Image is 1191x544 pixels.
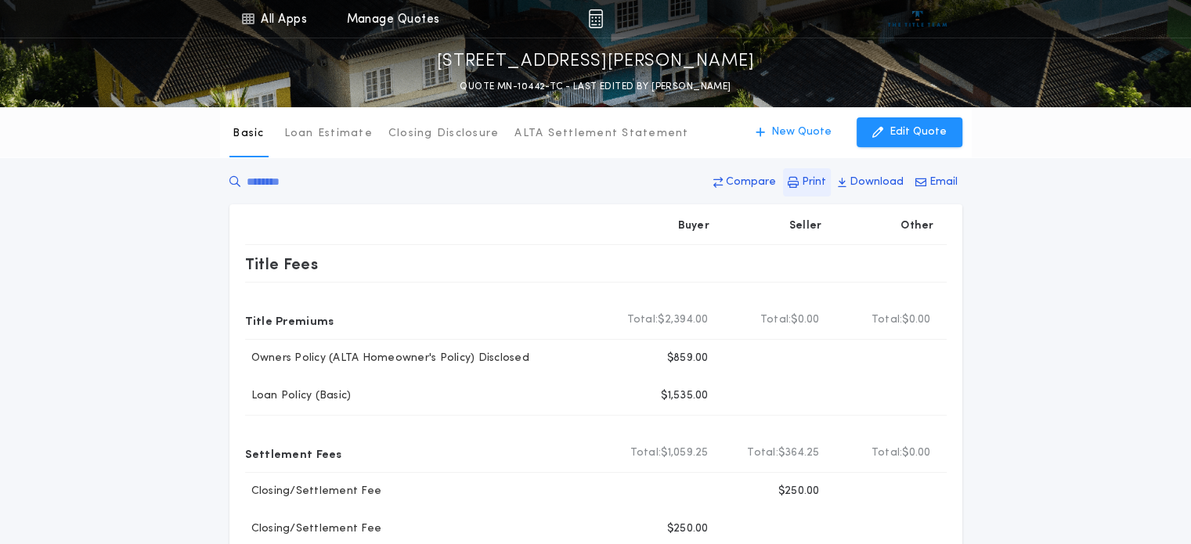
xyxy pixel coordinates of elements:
[888,11,947,27] img: vs-icon
[245,251,319,276] p: Title Fees
[857,117,962,147] button: Edit Quote
[245,388,352,404] p: Loan Policy (Basic)
[245,308,334,333] p: Title Premiums
[233,126,264,142] p: Basic
[245,441,342,466] p: Settlement Fees
[760,312,792,328] b: Total:
[726,175,776,190] p: Compare
[245,484,382,499] p: Closing/Settlement Fee
[514,126,688,142] p: ALTA Settlement Statement
[791,312,819,328] span: $0.00
[747,445,778,461] b: Total:
[778,484,820,499] p: $250.00
[658,312,708,328] span: $2,394.00
[630,445,662,461] b: Total:
[778,445,820,461] span: $364.25
[902,445,930,461] span: $0.00
[929,175,958,190] p: Email
[284,126,373,142] p: Loan Estimate
[245,351,529,366] p: Owners Policy (ALTA Homeowner's Policy) Disclosed
[850,175,904,190] p: Download
[437,49,755,74] p: [STREET_ADDRESS][PERSON_NAME]
[588,9,603,28] img: img
[667,521,709,537] p: $250.00
[661,388,708,404] p: $1,535.00
[783,168,831,196] button: Print
[667,351,709,366] p: $859.00
[802,175,826,190] p: Print
[245,521,382,537] p: Closing/Settlement Fee
[890,124,947,140] p: Edit Quote
[460,79,731,95] p: QUOTE MN-10442-TC - LAST EDITED BY [PERSON_NAME]
[911,168,962,196] button: Email
[900,218,933,234] p: Other
[789,218,822,234] p: Seller
[902,312,930,328] span: $0.00
[872,312,903,328] b: Total:
[833,168,908,196] button: Download
[661,445,708,461] span: $1,059.25
[627,312,659,328] b: Total:
[740,117,847,147] button: New Quote
[872,445,903,461] b: Total:
[678,218,709,234] p: Buyer
[709,168,781,196] button: Compare
[388,126,500,142] p: Closing Disclosure
[771,124,832,140] p: New Quote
